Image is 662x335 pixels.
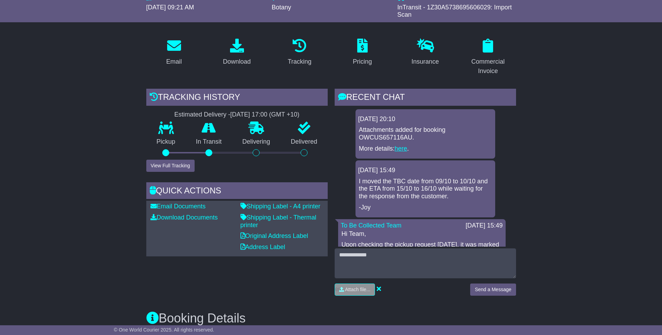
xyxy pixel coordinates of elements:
p: Delivered [280,138,328,146]
div: Commercial Invoice [465,57,512,76]
p: In Transit [186,138,232,146]
div: [DATE] 15:49 [466,222,503,230]
a: Email Documents [150,203,206,210]
a: Original Address Label [240,232,308,239]
div: Estimated Delivery - [146,111,328,119]
span: © One World Courier 2025. All rights reserved. [114,327,214,333]
a: To Be Collected Team [341,222,402,229]
a: Insurance [407,36,443,69]
div: Email [166,57,182,66]
span: [DATE] 09:21 AM [146,4,194,11]
div: Quick Actions [146,182,328,201]
a: Shipping Label - A4 printer [240,203,320,210]
p: Upon checking the pickup request [DATE], it was marked as successfully completed. Kindly confirm ... [342,241,502,286]
div: Download [223,57,251,66]
a: Pricing [348,36,376,69]
p: Hi Team, [342,230,502,238]
div: [DATE] 15:49 [358,167,492,174]
p: -Joy [359,204,492,212]
a: Commercial Invoice [460,36,516,78]
button: View Full Tracking [146,160,195,172]
a: Email [162,36,186,69]
p: I moved the TBC date from 09/10 to 10/10 and the ETA from 15/10 to 16/10 while waiting for the re... [359,178,492,200]
a: Download Documents [150,214,218,221]
span: Botany [272,4,291,11]
p: Attachments added for booking OWCUS657116AU. [359,126,492,141]
a: Tracking [283,36,316,69]
div: Pricing [353,57,372,66]
span: InTransit - 1Z30A5738695606029: Import Scan [397,4,512,18]
p: Delivering [232,138,281,146]
div: Tracking history [146,89,328,107]
div: [DATE] 20:10 [358,115,492,123]
a: here [395,145,407,152]
div: Tracking [288,57,311,66]
div: [DATE] 17:00 (GMT +10) [230,111,300,119]
button: Send a Message [470,284,516,296]
h3: Booking Details [146,311,516,325]
a: Address Label [240,244,285,250]
a: Download [218,36,255,69]
div: Insurance [411,57,439,66]
a: Shipping Label - Thermal printer [240,214,317,229]
p: Pickup [146,138,186,146]
div: RECENT CHAT [335,89,516,107]
p: More details: . [359,145,492,153]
